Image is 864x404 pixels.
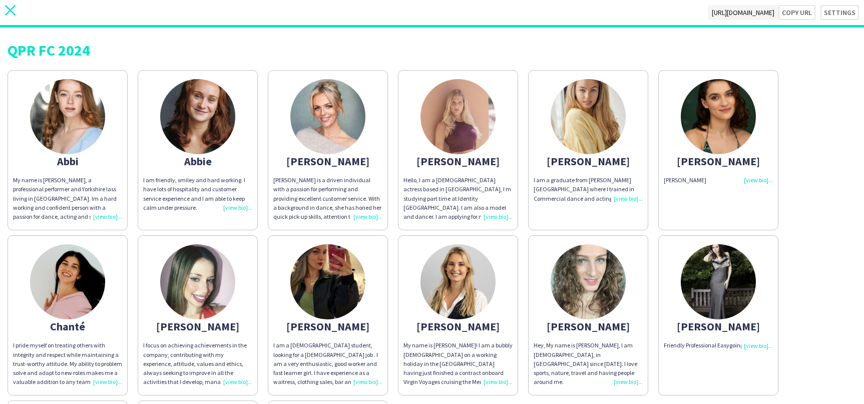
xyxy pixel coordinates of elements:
div: [PERSON_NAME] is a driven individual with a passion for performing and providing excellent custom... [273,176,382,221]
div: [PERSON_NAME] [403,157,513,166]
img: thumb-63de52010fb70.jpeg [160,79,235,154]
div: Friendly Professional Easygoing [664,341,773,350]
img: thumb-6347c8086773d.jpeg [420,79,496,154]
div: Hey, My name is [PERSON_NAME], I am [DEMOGRAPHIC_DATA], in [GEOGRAPHIC_DATA] since [DATE]. I love... [534,341,643,386]
img: thumb-65cb4a1ad4bdb.jpeg [681,79,756,154]
div: My name is [PERSON_NAME]! I am a bubbly [DEMOGRAPHIC_DATA] on a working holiday in the [GEOGRAPHI... [403,341,513,386]
div: [PERSON_NAME] [664,176,773,185]
div: [PERSON_NAME] [143,322,252,331]
img: thumb-5ec1a1c6-2348-4665-881f-cddd5c768d81.jpg [681,244,756,319]
div: QPR FC 2024 [8,43,856,58]
div: [PERSON_NAME] [664,157,773,166]
img: thumb-668fe876b2747.jpeg [551,244,626,319]
img: thumb-63b859bd8abf7.jpg [30,244,105,319]
div: [PERSON_NAME] [403,322,513,331]
div: I focus on achieving achievements in the company, contributing with my experience, attitude, valu... [143,341,252,386]
div: I am friendly, smiley and hard working. I have lots of hospitality and customer service experienc... [143,176,252,212]
div: My name is [PERSON_NAME], a professional performer and Yorkshire lass living in [GEOGRAPHIC_DATA]... [13,176,122,221]
img: thumb-66476403190ee.jpg [290,79,365,154]
div: [PERSON_NAME] [534,322,643,331]
div: I am a [DEMOGRAPHIC_DATA] student, looking for a [DEMOGRAPHIC_DATA] job . I am a very enthusiasti... [273,341,382,386]
div: I am a graduate from [PERSON_NAME][GEOGRAPHIC_DATA] where I trained in Commercial dance and acting. [534,176,643,203]
img: thumb-62b9bd4f196da.jpeg [30,79,105,154]
button: Settings [820,5,859,20]
img: thumb-633d4ed255c44.jpg [551,79,626,154]
div: [PERSON_NAME] [534,157,643,166]
img: thumb-65c0c1fe18125.jpeg [420,244,496,319]
button: Copy url [778,5,815,20]
div: [PERSON_NAME] [273,157,382,166]
div: Abbi [13,157,122,166]
img: thumb-644abb0039548.jpeg [160,244,235,319]
div: Chanté [13,322,122,331]
img: thumb-682f3871db231.jpeg [290,244,365,319]
div: [PERSON_NAME] [273,322,382,331]
div: Abbie [143,157,252,166]
div: Hello, I am a [DEMOGRAPHIC_DATA] actress based in [GEOGRAPHIC_DATA], I m studying part time at Id... [403,176,513,221]
div: I pride myself on treating others with integrity and respect while maintaining a trust-worthy att... [13,341,122,386]
div: [PERSON_NAME] [664,322,773,331]
span: [URL][DOMAIN_NAME] [708,5,778,20]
